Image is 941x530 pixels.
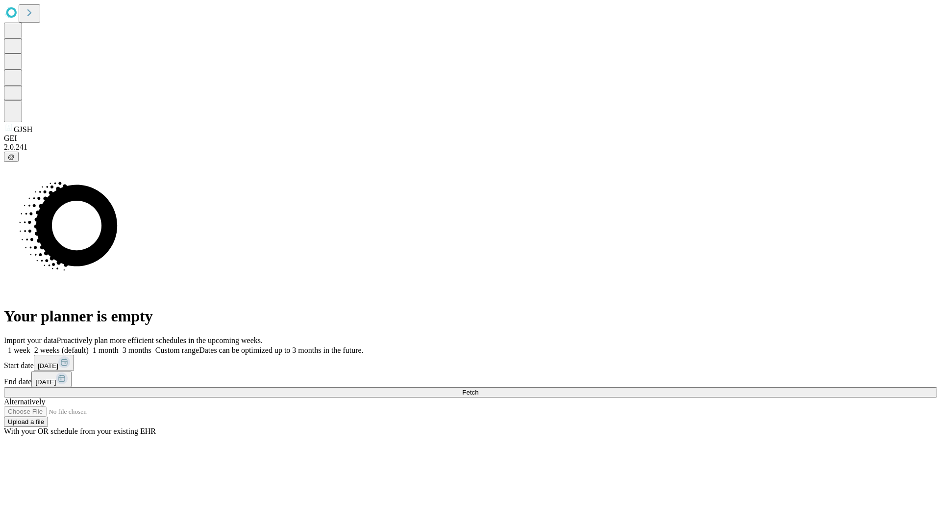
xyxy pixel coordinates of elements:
div: End date [4,371,937,387]
span: Custom range [155,346,199,354]
span: Import your data [4,336,57,344]
span: Fetch [462,389,478,396]
span: [DATE] [38,362,58,370]
span: Alternatively [4,397,45,406]
span: Proactively plan more efficient schedules in the upcoming weeks. [57,336,263,344]
span: 2 weeks (default) [34,346,89,354]
div: GEI [4,134,937,143]
span: [DATE] [35,378,56,386]
span: With your OR schedule from your existing EHR [4,427,156,435]
button: [DATE] [31,371,72,387]
span: 1 week [8,346,30,354]
button: [DATE] [34,355,74,371]
button: @ [4,152,19,162]
span: 3 months [123,346,151,354]
div: Start date [4,355,937,371]
span: @ [8,153,15,160]
div: 2.0.241 [4,143,937,152]
button: Fetch [4,387,937,397]
span: 1 month [93,346,119,354]
span: GJSH [14,125,32,133]
h1: Your planner is empty [4,307,937,325]
button: Upload a file [4,417,48,427]
span: Dates can be optimized up to 3 months in the future. [199,346,363,354]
